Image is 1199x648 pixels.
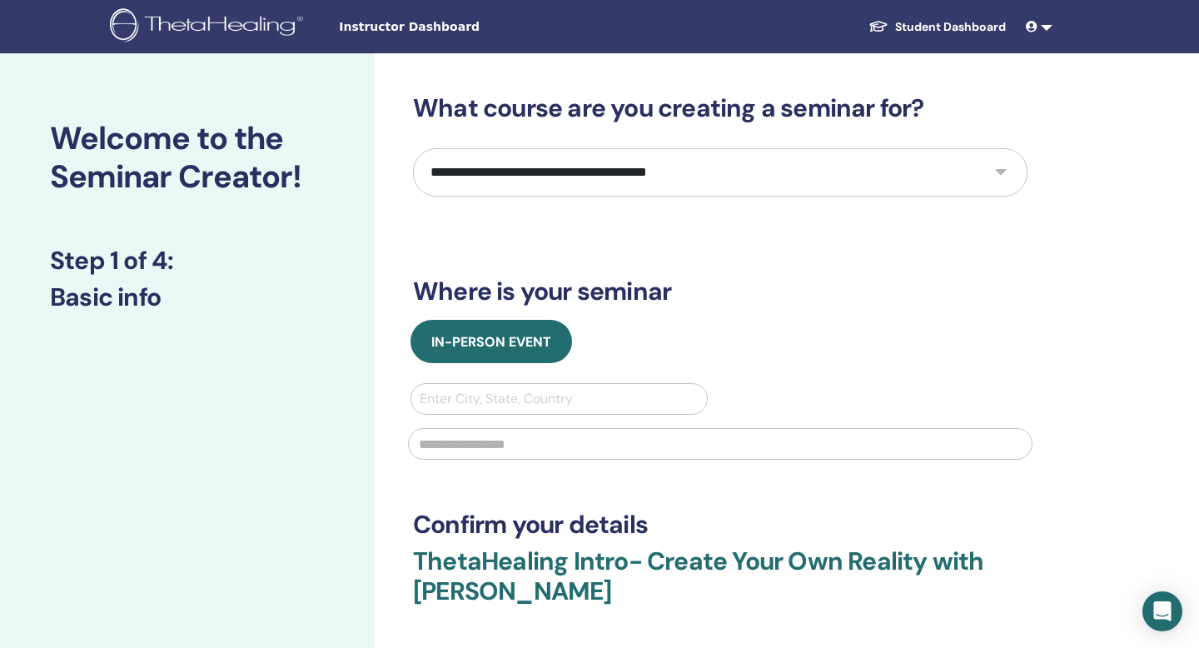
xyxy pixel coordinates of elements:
[1142,591,1182,631] div: Open Intercom Messenger
[413,510,1027,540] h3: Confirm your details
[431,333,551,351] span: In-Person Event
[339,18,589,36] span: Instructor Dashboard
[868,19,888,33] img: graduation-cap-white.svg
[50,282,325,312] h3: Basic info
[413,546,1027,626] h3: ThetaHealing Intro- Create Your Own Reality with [PERSON_NAME]
[50,246,325,276] h3: Step 1 of 4 :
[413,277,1027,307] h3: Where is your seminar
[110,8,309,46] img: logo.png
[855,12,1019,42] a: Student Dashboard
[50,120,325,196] h2: Welcome to the Seminar Creator!
[413,93,1027,123] h3: What course are you creating a seminar for?
[410,320,572,363] button: In-Person Event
